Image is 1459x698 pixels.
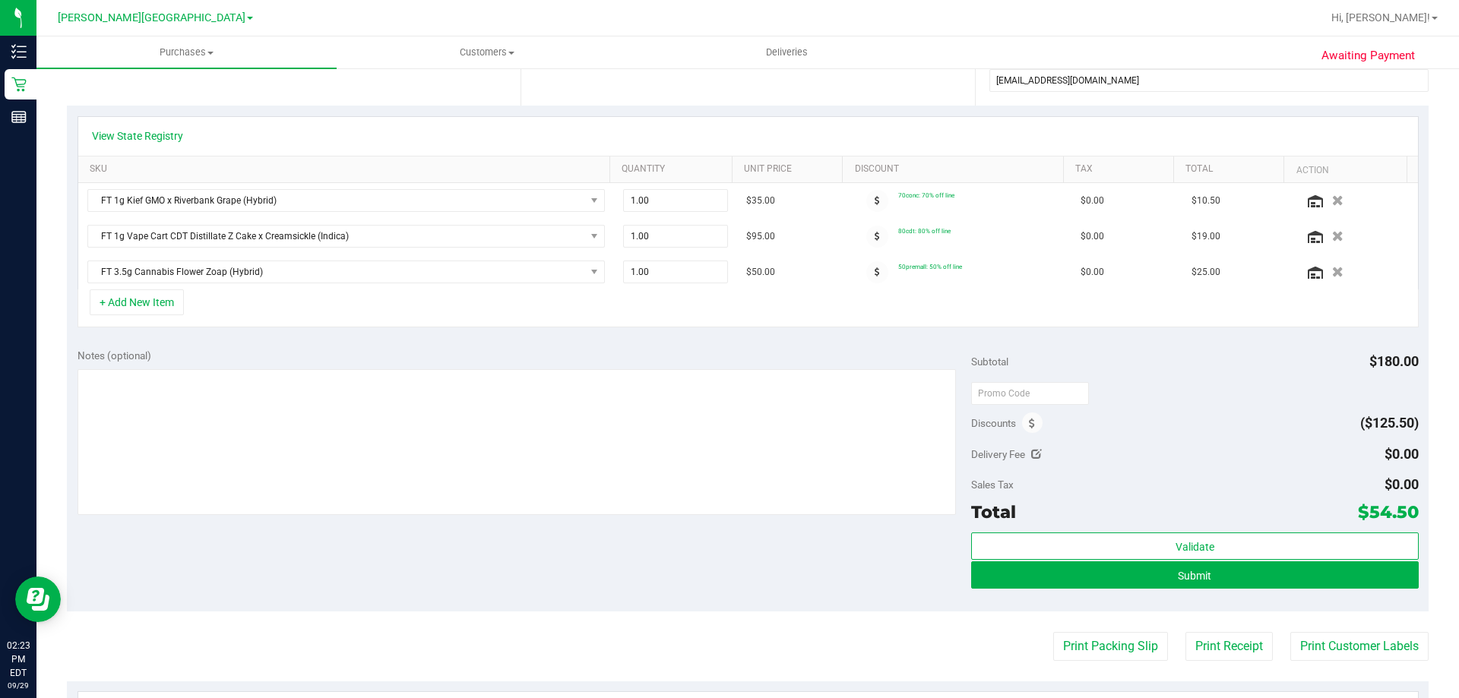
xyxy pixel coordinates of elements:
[90,163,604,175] a: SKU
[1385,476,1419,492] span: $0.00
[87,189,605,212] span: NO DATA FOUND
[971,382,1089,405] input: Promo Code
[36,46,337,59] span: Purchases
[1192,229,1220,244] span: $19.00
[11,44,27,59] inline-svg: Inventory
[1283,156,1406,184] th: Action
[898,227,951,235] span: 80cdt: 80% off line
[898,263,962,270] span: 50premall: 50% off line
[746,194,775,208] span: $35.00
[7,680,30,691] p: 09/29
[898,191,954,199] span: 70conc: 70% off line
[78,349,151,362] span: Notes (optional)
[88,190,585,211] span: FT 1g Kief GMO x Riverbank Grape (Hybrid)
[1075,163,1168,175] a: Tax
[1081,265,1104,280] span: $0.00
[88,261,585,283] span: FT 3.5g Cannabis Flower Zoap (Hybrid)
[971,409,1016,437] span: Discounts
[624,190,728,211] input: 1.00
[1369,353,1419,369] span: $180.00
[1192,265,1220,280] span: $25.00
[87,225,605,248] span: NO DATA FOUND
[58,11,245,24] span: [PERSON_NAME][GEOGRAPHIC_DATA]
[15,576,61,622] iframe: Resource center
[746,229,775,244] span: $95.00
[337,46,636,59] span: Customers
[971,478,1014,491] span: Sales Tax
[7,639,30,680] p: 02:23 PM EDT
[971,448,1025,460] span: Delivery Fee
[87,261,605,283] span: NO DATA FOUND
[745,46,828,59] span: Deliveries
[1358,501,1419,523] span: $54.50
[88,226,585,247] span: FT 1g Vape Cart CDT Distillate Z Cake x Creamsickle (Indica)
[11,109,27,125] inline-svg: Reports
[1081,229,1104,244] span: $0.00
[337,36,637,68] a: Customers
[1176,541,1214,553] span: Validate
[1321,47,1415,65] span: Awaiting Payment
[624,226,728,247] input: 1.00
[971,355,1008,368] span: Subtotal
[624,261,728,283] input: 1.00
[11,77,27,92] inline-svg: Retail
[971,532,1418,560] button: Validate
[92,128,183,144] a: View State Registry
[1385,446,1419,462] span: $0.00
[855,163,1058,175] a: Discount
[1185,163,1278,175] a: Total
[1192,194,1220,208] span: $10.50
[746,265,775,280] span: $50.00
[1081,194,1104,208] span: $0.00
[90,289,184,315] button: + Add New Item
[622,163,726,175] a: Quantity
[1178,570,1211,582] span: Submit
[1185,632,1273,661] button: Print Receipt
[1031,449,1042,460] i: Edit Delivery Fee
[1331,11,1430,24] span: Hi, [PERSON_NAME]!
[744,163,837,175] a: Unit Price
[1053,632,1168,661] button: Print Packing Slip
[971,561,1418,589] button: Submit
[36,36,337,68] a: Purchases
[1360,415,1419,431] span: ($125.50)
[971,501,1016,523] span: Total
[637,36,937,68] a: Deliveries
[1290,632,1429,661] button: Print Customer Labels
